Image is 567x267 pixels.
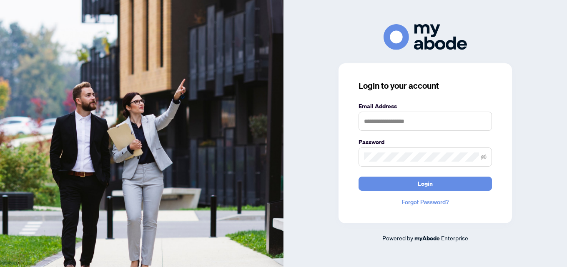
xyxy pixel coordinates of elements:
label: Password [359,137,492,147]
span: Enterprise [441,234,468,242]
label: Email Address [359,102,492,111]
span: eye-invisible [481,154,487,160]
span: Powered by [382,234,413,242]
span: Login [418,177,433,190]
h3: Login to your account [359,80,492,92]
a: myAbode [414,234,440,243]
a: Forgot Password? [359,197,492,207]
button: Login [359,177,492,191]
img: ma-logo [384,24,467,50]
